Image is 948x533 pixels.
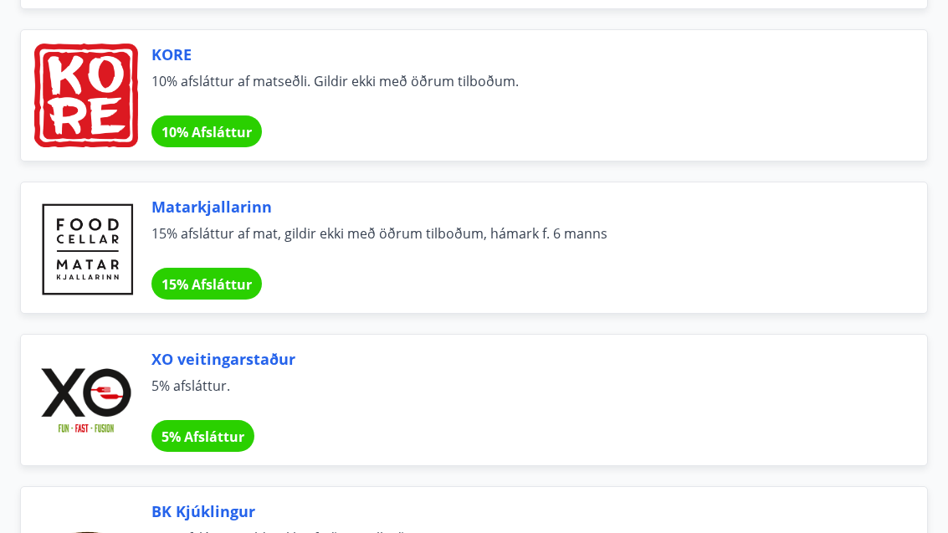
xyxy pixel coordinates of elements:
span: 5% Afsláttur [161,428,244,446]
span: 5% afsláttur. [151,377,887,413]
span: Matarkjallarinn [151,196,887,218]
span: 10% Afsláttur [161,123,252,141]
span: XO veitingarstaður [151,348,887,370]
span: 15% afsláttur af mat, gildir ekki með öðrum tilboðum, hámark f. 6 manns [151,224,887,261]
span: 15% Afsláttur [161,275,252,294]
span: BK Kjúklingur [151,500,887,522]
span: 10% afsláttur af matseðli. Gildir ekki með öðrum tilboðum. [151,72,887,109]
span: KORE [151,44,887,65]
